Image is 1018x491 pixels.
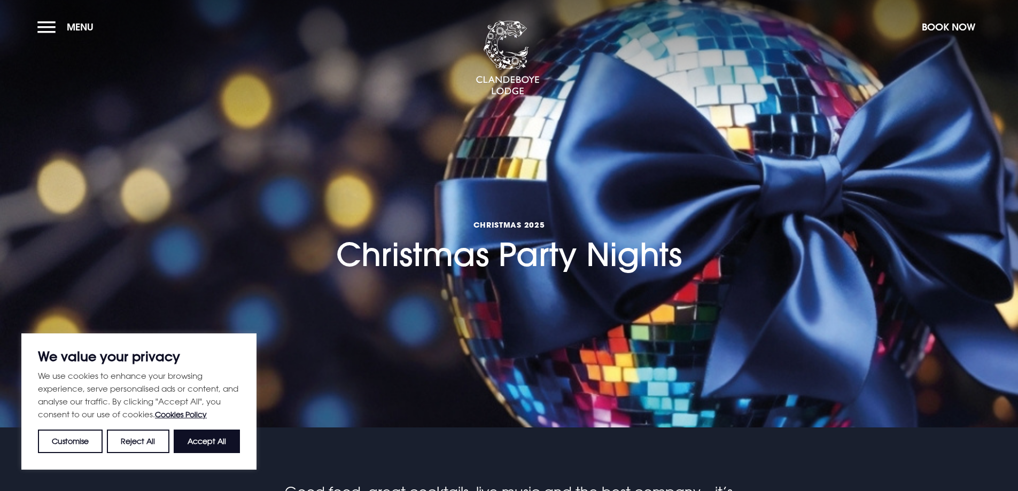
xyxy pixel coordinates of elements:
button: Accept All [174,430,240,453]
p: We value your privacy [38,350,240,363]
button: Reject All [107,430,169,453]
p: We use cookies to enhance your browsing experience, serve personalised ads or content, and analys... [38,369,240,421]
button: Menu [37,15,99,38]
span: Menu [67,21,94,33]
button: Customise [38,430,103,453]
h1: Christmas Party Nights [336,159,682,274]
img: Clandeboye Lodge [476,21,540,96]
button: Book Now [916,15,981,38]
a: Cookies Policy [155,410,207,419]
span: Christmas 2025 [336,220,682,230]
div: We value your privacy [21,333,257,470]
